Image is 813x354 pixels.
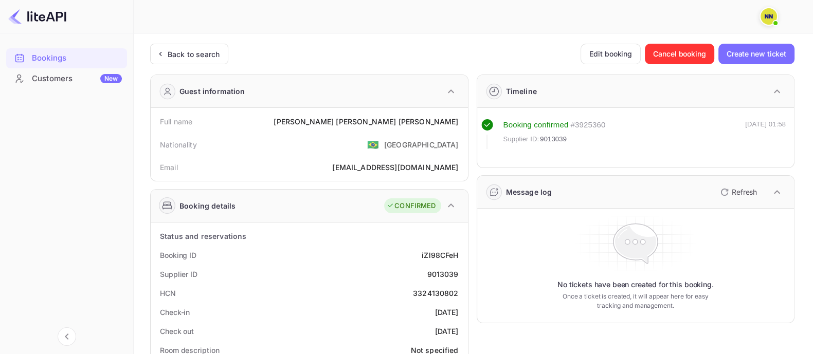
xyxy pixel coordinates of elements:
[160,288,176,299] div: HCN
[435,307,459,318] div: [DATE]
[367,135,379,154] span: United States
[32,52,122,64] div: Bookings
[100,74,122,83] div: New
[745,119,786,149] div: [DATE] 01:58
[540,134,567,144] span: 9013039
[160,269,197,280] div: Supplier ID
[6,69,127,89] div: CustomersNew
[570,119,605,131] div: # 3925360
[8,8,66,25] img: LiteAPI logo
[6,69,127,88] a: CustomersNew
[714,184,761,200] button: Refresh
[58,327,76,346] button: Collapse navigation
[422,250,458,260] div: iZl98CFeH
[413,288,459,299] div: 3324130802
[160,162,178,173] div: Email
[732,187,757,197] p: Refresh
[645,44,714,64] button: Cancel booking
[6,48,127,67] a: Bookings
[384,139,459,150] div: [GEOGRAPHIC_DATA]
[551,292,720,310] p: Once a ticket is created, it will appear here for easy tracking and management.
[387,201,436,211] div: CONFIRMED
[761,8,777,25] img: N/A N/A
[168,49,220,60] div: Back to search
[32,73,122,85] div: Customers
[160,139,197,150] div: Nationality
[160,307,190,318] div: Check-in
[179,86,245,97] div: Guest information
[274,116,458,127] div: [PERSON_NAME] [PERSON_NAME] [PERSON_NAME]
[435,326,459,337] div: [DATE]
[718,44,794,64] button: Create new ticket
[332,162,458,173] div: [EMAIL_ADDRESS][DOMAIN_NAME]
[503,119,569,131] div: Booking confirmed
[506,187,552,197] div: Message log
[160,116,192,127] div: Full name
[160,250,196,260] div: Booking ID
[557,280,714,290] p: No tickets have been created for this booking.
[503,134,539,144] span: Supplier ID:
[581,44,641,64] button: Edit booking
[179,200,236,211] div: Booking details
[427,269,458,280] div: 9013039
[506,86,537,97] div: Timeline
[160,231,246,241] div: Status and reservations
[160,326,194,337] div: Check out
[6,48,127,68] div: Bookings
